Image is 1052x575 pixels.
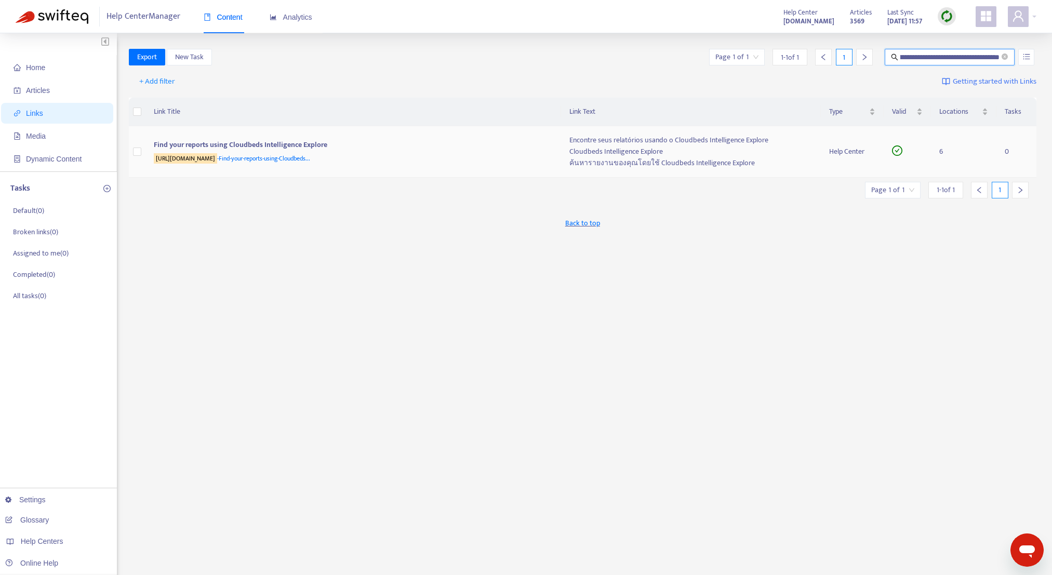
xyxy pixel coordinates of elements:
[937,184,955,195] span: 1 - 1 of 1
[931,98,996,126] th: Locations
[5,559,58,567] a: Online Help
[569,157,813,169] div: ค้นหารายงานของคุณโดยใช้ Cloudbeds Intelligence Explore
[1002,54,1008,60] span: close-circle
[139,75,175,88] span: + Add filter
[887,7,914,18] span: Last Sync
[14,87,21,94] span: account-book
[14,132,21,140] span: file-image
[26,109,43,117] span: Links
[1017,186,1024,194] span: right
[26,86,50,95] span: Articles
[781,52,799,63] span: 1 - 1 of 1
[850,16,864,27] strong: 3569
[861,54,868,61] span: right
[175,51,204,63] span: New Task
[850,7,872,18] span: Articles
[154,153,217,164] sqkw: [URL][DOMAIN_NAME]
[145,98,561,126] th: Link Title
[167,49,212,65] button: New Task
[26,155,82,163] span: Dynamic Content
[569,146,813,157] div: Cloudbeds Intelligence Explore
[980,10,992,22] span: appstore
[13,290,46,301] p: All tasks ( 0 )
[154,139,549,153] div: Find your reports using Cloudbeds Intelligence Explore
[829,106,867,117] span: Type
[931,126,996,178] td: 6
[13,226,58,237] p: Broken links ( 0 )
[953,76,1036,88] span: Getting started with Links
[204,13,243,21] span: Content
[783,16,834,27] strong: [DOMAIN_NAME]
[1012,10,1024,22] span: user
[829,146,875,157] div: Help Center
[939,106,979,117] span: Locations
[129,49,165,65] button: Export
[836,49,853,65] div: 1
[940,10,953,23] img: sync.dc5367851b00ba804db3.png
[270,13,312,21] span: Analytics
[14,64,21,71] span: home
[1010,533,1044,567] iframe: Button to launch messaging window
[996,98,1036,126] th: Tasks
[942,73,1036,90] a: Getting started with Links
[103,185,111,192] span: plus-circle
[1002,52,1008,62] span: close-circle
[26,132,46,140] span: Media
[569,135,813,146] div: Encontre seus relatórios usando o Cloudbeds Intelligence Explore
[26,63,45,72] span: Home
[13,248,69,259] p: Assigned to me ( 0 )
[565,218,600,229] span: Back to top
[976,186,983,194] span: left
[21,537,63,545] span: Help Centers
[14,110,21,117] span: link
[1023,53,1030,60] span: unordered-list
[892,106,915,117] span: Valid
[14,155,21,163] span: container
[106,7,180,26] span: Help Center Manager
[996,126,1036,178] td: 0
[270,14,277,21] span: area-chart
[821,98,884,126] th: Type
[892,145,902,156] span: check-circle
[820,54,827,61] span: left
[204,14,211,21] span: book
[13,205,44,216] p: Default ( 0 )
[783,7,818,18] span: Help Center
[154,153,310,164] span: -Find-your-reports-using-Cloudbeds...
[5,516,49,524] a: Glossary
[891,54,898,61] span: search
[5,496,46,504] a: Settings
[887,16,922,27] strong: [DATE] 11:57
[561,98,821,126] th: Link Text
[10,182,30,195] p: Tasks
[992,182,1008,198] div: 1
[942,77,950,86] img: image-link
[13,269,55,280] p: Completed ( 0 )
[131,73,183,90] button: + Add filter
[884,98,931,126] th: Valid
[1018,49,1034,65] button: unordered-list
[16,9,88,24] img: Swifteq
[783,15,834,27] a: [DOMAIN_NAME]
[137,51,157,63] span: Export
